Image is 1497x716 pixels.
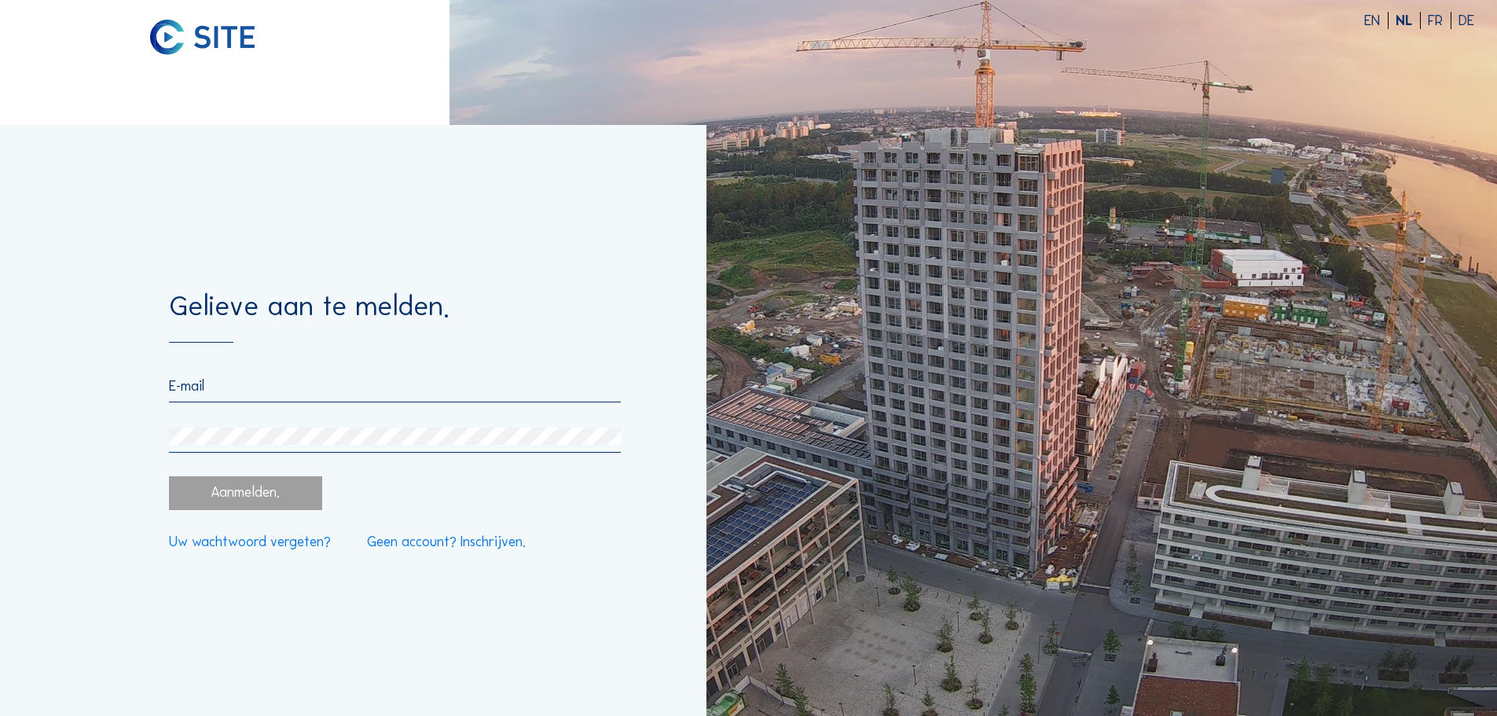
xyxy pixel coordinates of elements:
[169,476,321,510] div: Aanmelden.
[169,377,620,395] input: E-mail
[1458,14,1474,28] div: DE
[150,20,255,55] img: C-SITE logo
[169,292,620,343] div: Gelieve aan te melden.
[169,535,331,549] a: Uw wachtwoord vergeten?
[1428,14,1451,28] div: FR
[367,535,526,549] a: Geen account? Inschrijven.
[1364,14,1389,28] div: EN
[1396,14,1421,28] div: NL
